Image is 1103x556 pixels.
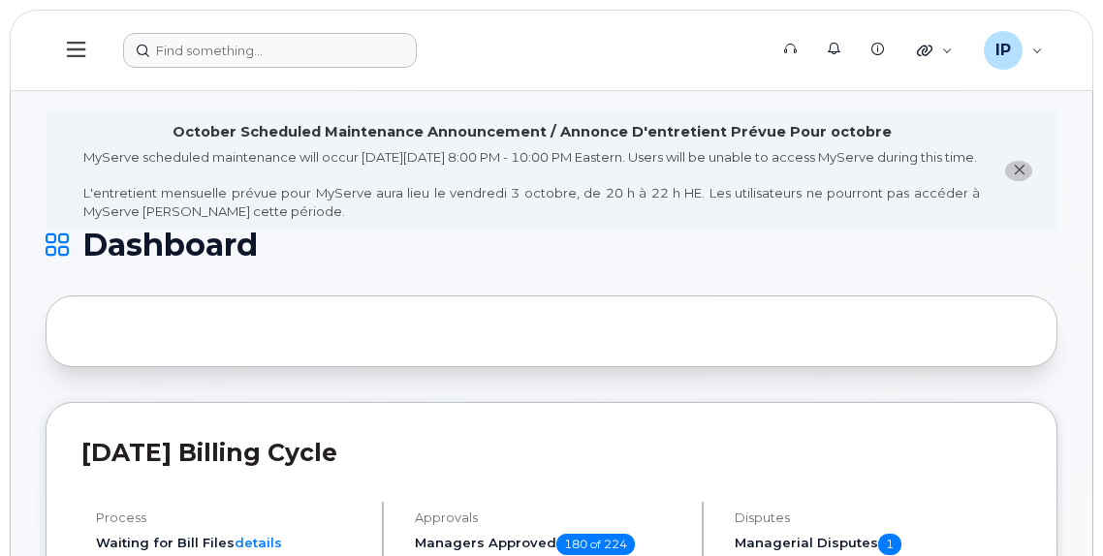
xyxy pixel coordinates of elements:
a: details [235,535,282,550]
h5: Managerial Disputes [735,534,1023,555]
h4: Process [96,510,365,525]
div: MyServe scheduled maintenance will occur [DATE][DATE] 8:00 PM - 10:00 PM Eastern. Users will be u... [83,148,980,220]
h4: Approvals [415,510,684,525]
button: close notification [1005,161,1032,181]
span: Dashboard [82,231,258,260]
span: 1 [878,534,901,555]
div: October Scheduled Maintenance Announcement / Annonce D'entretient Prévue Pour octobre [173,122,892,142]
h4: Disputes [735,510,1023,525]
span: 180 of 224 [556,534,635,555]
h5: Managers Approved [415,534,684,555]
li: Waiting for Bill Files [96,534,365,552]
h2: [DATE] Billing Cycle [81,438,1022,467]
